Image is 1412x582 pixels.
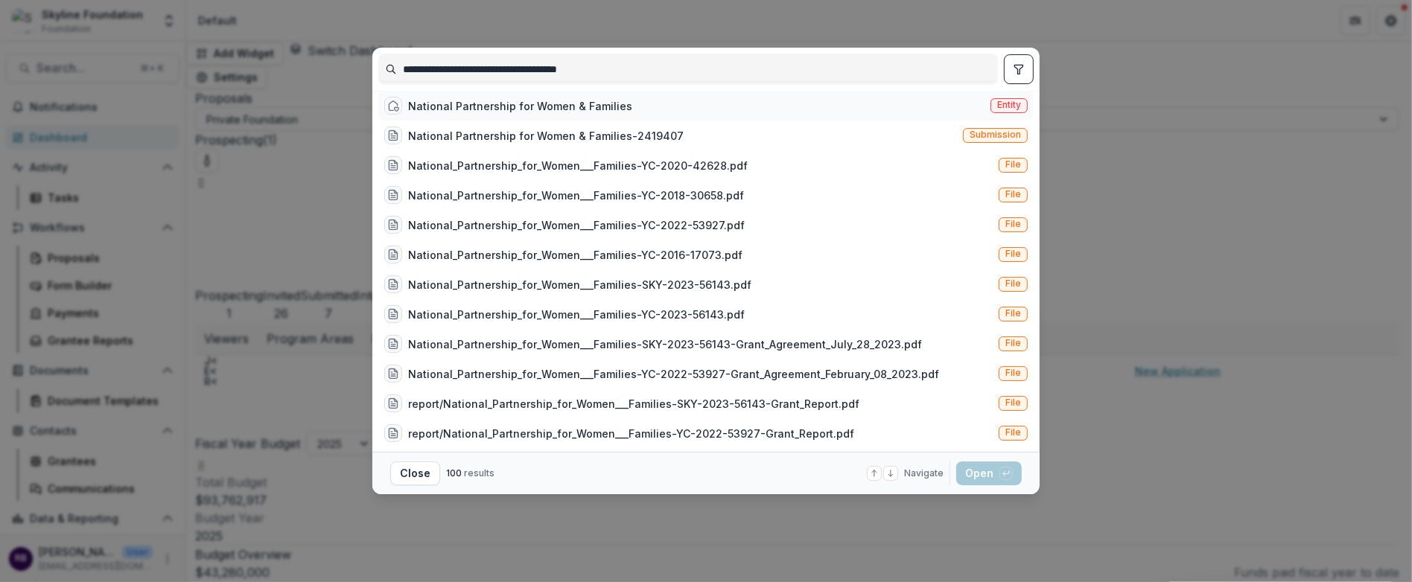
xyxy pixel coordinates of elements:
[997,100,1021,110] span: Entity
[1005,159,1021,170] span: File
[1004,54,1034,84] button: toggle filters
[408,366,939,382] div: National_Partnership_for_Women___Families-YC-2022-53927-Grant_Agreement_February_08_2023.pdf
[408,217,745,233] div: National_Partnership_for_Women___Families-YC-2022-53927.pdf
[408,128,684,144] div: National Partnership for Women & Families-2419407
[408,336,922,352] div: National_Partnership_for_Women___Families-SKY-2023-56143-Grant_Agreement_July_28_2023.pdf
[904,467,944,480] span: Navigate
[1005,219,1021,229] span: File
[1005,278,1021,289] span: File
[446,467,462,479] span: 100
[408,158,748,173] div: National_Partnership_for_Women___Families-YC-2020-42628.pdf
[1005,397,1021,408] span: File
[956,461,1022,485] button: Open
[408,307,745,322] div: National_Partnership_for_Women___Families-YC-2023-56143.pdf
[1005,427,1021,438] span: File
[408,426,854,441] div: report/National_Partnership_for_Women___Families-YC-2022-53927-Grant_Report.pdf
[1005,338,1021,348] span: File
[408,247,742,263] div: National_Partnership_for_Women___Families-YC-2016-17073.pdf
[970,129,1021,140] span: Submission
[408,396,859,412] div: report/National_Partnership_for_Women___Families-SKY-2023-56143-Grant_Report.pdf
[1005,368,1021,378] span: File
[1005,308,1021,319] span: File
[1005,189,1021,199] span: File
[390,461,440,485] button: Close
[408,277,751,292] div: National_Partnership_for_Women___Families-SKY-2023-56143.pdf
[408,98,632,114] div: National Partnership for Women & Families
[464,467,494,479] span: results
[408,188,744,203] div: National_Partnership_for_Women___Families-YC-2018-30658.pdf
[1005,249,1021,259] span: File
